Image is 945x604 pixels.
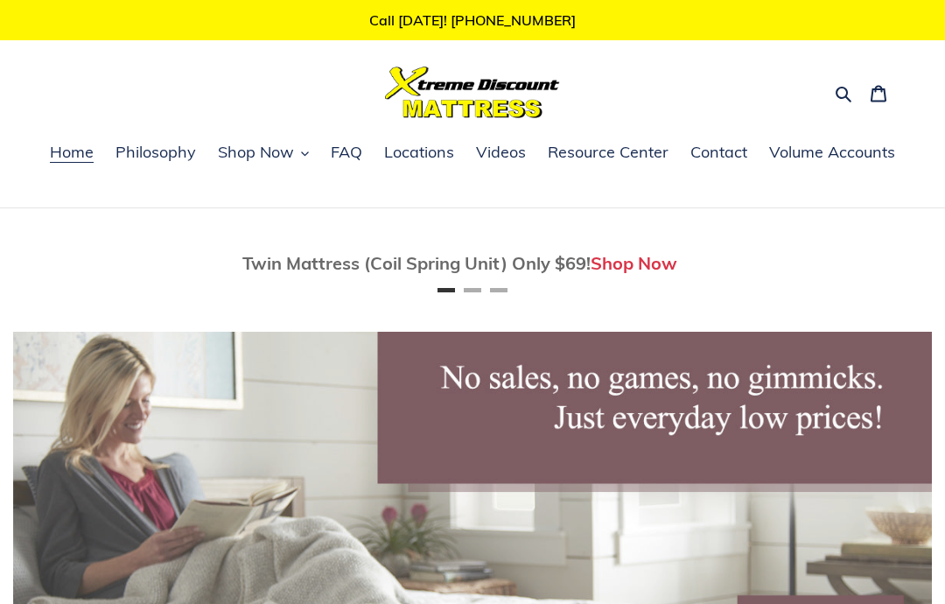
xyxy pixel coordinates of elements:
span: Contact [690,142,747,163]
span: Resource Center [548,142,668,163]
button: Page 3 [490,288,507,292]
button: Page 1 [437,288,455,292]
a: Philosophy [107,140,205,166]
a: Home [41,140,102,166]
button: Shop Now [209,140,318,166]
a: Resource Center [539,140,677,166]
a: FAQ [322,140,371,166]
a: Volume Accounts [760,140,904,166]
span: Twin Mattress (Coil Spring Unit) Only $69! [242,252,591,274]
span: FAQ [331,142,362,163]
span: Volume Accounts [769,142,895,163]
span: Locations [384,142,454,163]
a: Locations [375,140,463,166]
span: Philosophy [115,142,196,163]
a: Shop Now [591,252,677,274]
span: Home [50,142,94,163]
span: Videos [476,142,526,163]
button: Page 2 [464,288,481,292]
img: Xtreme Discount Mattress [385,67,560,118]
span: Shop Now [218,142,294,163]
a: Contact [682,140,756,166]
a: Videos [467,140,535,166]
